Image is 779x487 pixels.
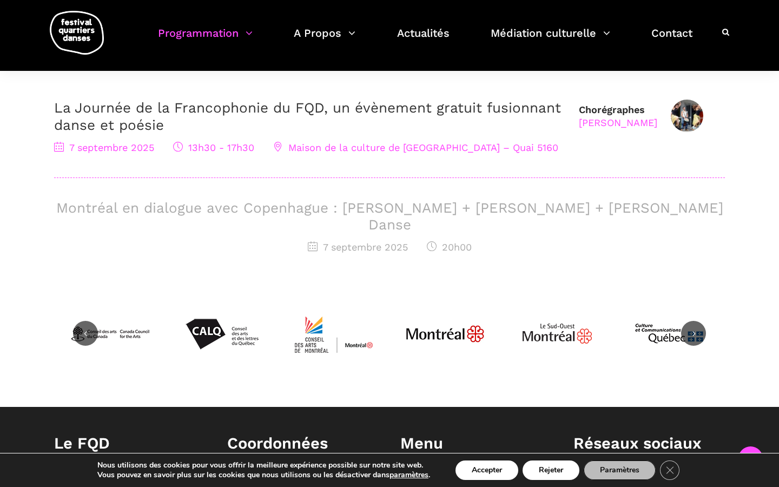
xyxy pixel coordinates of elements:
[54,142,154,153] span: 7 septembre 2025
[517,293,598,374] img: Logo_Mtl_Le_Sud-Ouest.svg_
[308,241,408,253] span: 7 septembre 2025
[400,434,552,453] h1: Menu
[173,142,254,153] span: 13h30 - 17h30
[405,293,486,374] img: JPGnr_b
[50,11,104,55] img: logo-fqd-med
[54,100,561,133] a: La Journée de la Francophonie du FQD, un évènement gratuit fusionnant danse et poésie
[427,241,472,253] span: 20h00
[181,293,262,374] img: Calq_noir
[579,116,657,129] div: [PERSON_NAME]
[273,142,558,153] span: Maison de la culture de [GEOGRAPHIC_DATA] – Quai 5160
[660,460,679,480] button: Close GDPR Cookie Banner
[227,434,379,453] h1: Coordonnées
[584,460,656,480] button: Paramètres
[54,434,206,453] h1: Le FQD
[293,293,374,374] img: CMYK_Logo_CAMMontreal
[629,293,710,374] img: mccq-3-3
[671,100,703,132] img: DSC_1211TaafeFanga2017
[69,293,150,374] img: CAC_BW_black_f
[491,24,610,56] a: Médiation culturelle
[523,460,579,480] button: Rejeter
[389,470,428,480] button: paramètres
[397,24,450,56] a: Actualités
[97,460,430,470] p: Nous utilisons des cookies pour vous offrir la meilleure expérience possible sur notre site web.
[579,103,657,129] div: Chorégraphes
[54,200,725,233] h3: Montréal en dialogue avec Copenhague : [PERSON_NAME] + [PERSON_NAME] + [PERSON_NAME] Danse
[97,470,430,480] p: Vous pouvez en savoir plus sur les cookies que nous utilisons ou les désactiver dans .
[651,24,692,56] a: Contact
[294,24,355,56] a: A Propos
[158,24,253,56] a: Programmation
[573,434,725,453] h1: Réseaux sociaux
[455,460,518,480] button: Accepter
